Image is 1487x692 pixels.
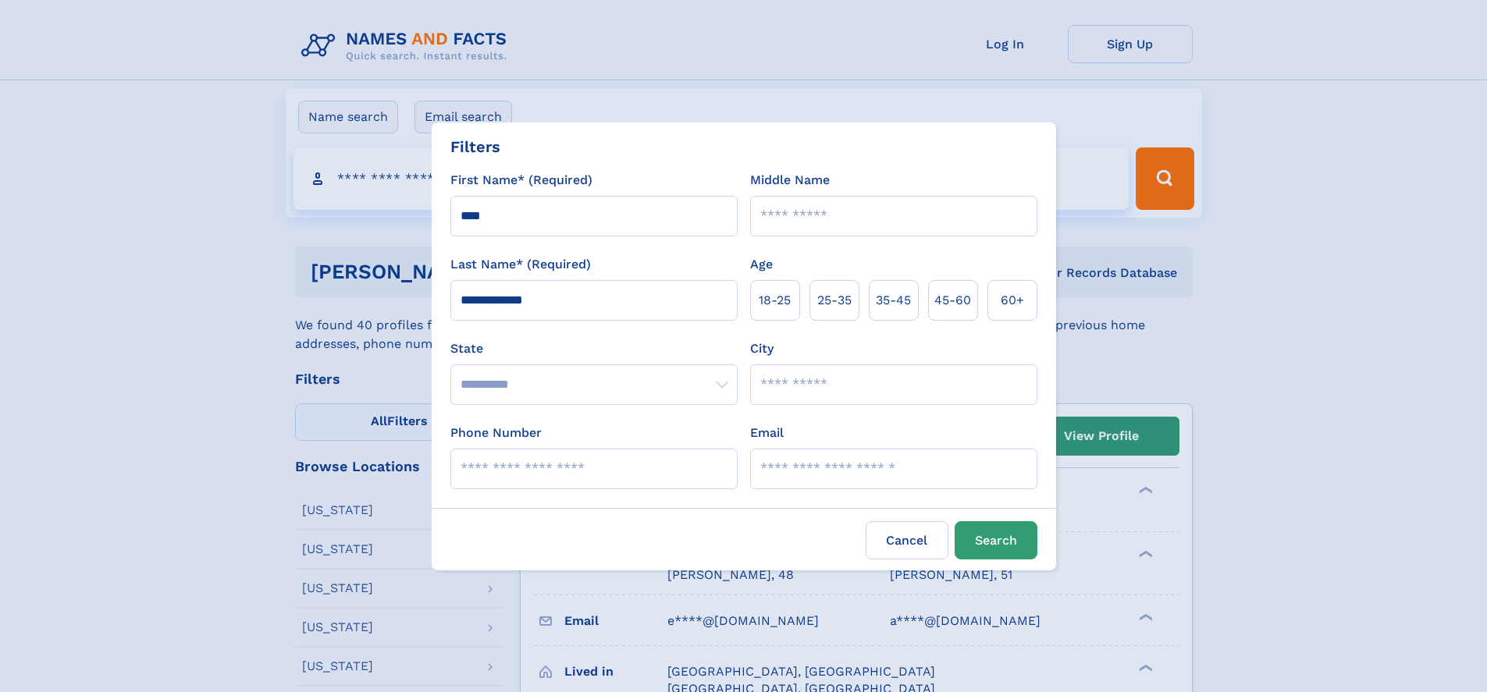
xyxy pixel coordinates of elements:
[450,339,738,358] label: State
[866,521,948,559] label: Cancel
[750,171,830,190] label: Middle Name
[817,291,852,310] span: 25‑35
[955,521,1037,559] button: Search
[450,171,592,190] label: First Name* (Required)
[750,339,774,358] label: City
[450,424,542,442] label: Phone Number
[450,255,591,274] label: Last Name* (Required)
[934,291,971,310] span: 45‑60
[1001,291,1024,310] span: 60+
[876,291,911,310] span: 35‑45
[750,424,784,442] label: Email
[759,291,791,310] span: 18‑25
[450,135,500,158] div: Filters
[750,255,773,274] label: Age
